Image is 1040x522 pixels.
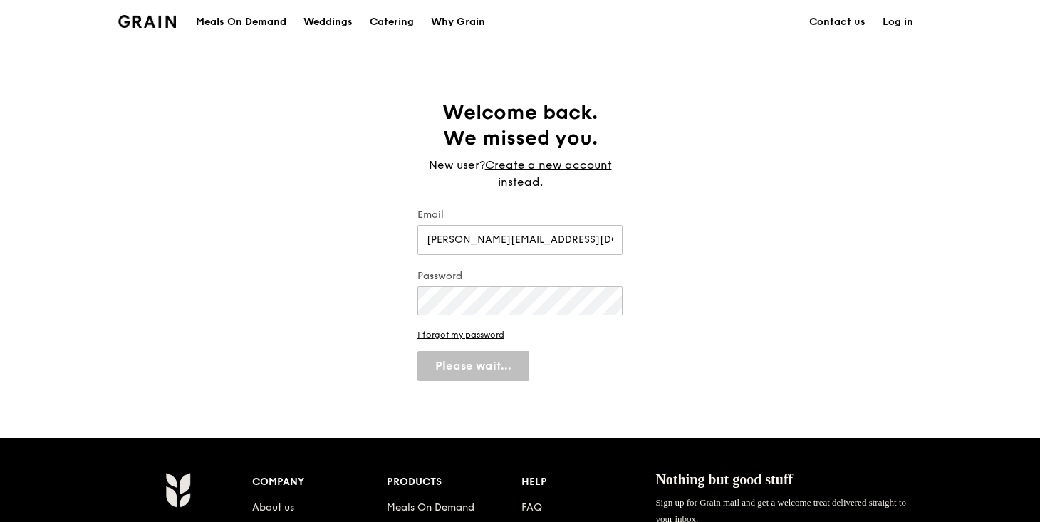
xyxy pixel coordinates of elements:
div: Meals On Demand [196,1,286,43]
a: Why Grain [422,1,494,43]
a: Create a new account [485,157,612,174]
a: FAQ [521,501,542,513]
span: instead. [498,175,543,189]
a: About us [252,501,294,513]
div: Why Grain [431,1,485,43]
span: Nothing but good stuff [655,471,793,487]
a: Weddings [295,1,361,43]
div: Help [521,472,656,492]
a: Meals On Demand [387,501,474,513]
button: Please wait... [417,351,529,381]
div: Products [387,472,521,492]
div: Weddings [303,1,353,43]
img: Grain [165,472,190,508]
div: Catering [370,1,414,43]
a: Contact us [801,1,874,43]
a: I forgot my password [417,330,623,340]
img: Grain [118,15,176,28]
a: Catering [361,1,422,43]
label: Password [417,269,623,283]
h1: Welcome back. We missed you. [417,100,623,151]
div: Company [252,472,387,492]
a: Log in [874,1,922,43]
label: Email [417,208,623,222]
span: New user? [429,158,485,172]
